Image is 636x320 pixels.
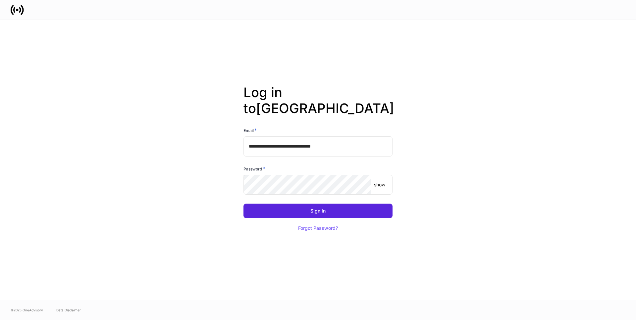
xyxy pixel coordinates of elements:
[243,204,393,218] button: Sign In
[310,209,326,213] div: Sign In
[374,181,385,188] p: show
[243,165,265,172] h6: Password
[243,85,393,127] h2: Log in to [GEOGRAPHIC_DATA]
[298,226,338,230] div: Forgot Password?
[290,221,346,235] button: Forgot Password?
[243,127,257,134] h6: Email
[11,307,43,313] span: © 2025 OneAdvisory
[56,307,81,313] a: Data Disclaimer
